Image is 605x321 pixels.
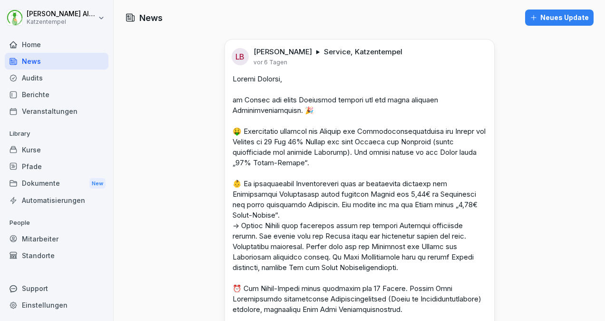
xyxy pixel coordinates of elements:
[139,11,163,24] h1: News
[5,53,108,70] a: News
[5,158,108,175] a: Pfade
[232,48,249,65] div: LB
[525,10,594,26] button: Neues Update
[254,59,287,66] p: vor 6 Tagen
[5,36,108,53] a: Home
[530,12,589,23] div: Neues Update
[5,247,108,264] a: Standorte
[5,126,108,141] p: Library
[5,86,108,103] a: Berichte
[5,231,108,247] a: Mitarbeiter
[5,215,108,231] p: People
[254,47,312,57] p: [PERSON_NAME]
[89,178,106,189] div: New
[5,175,108,192] div: Dokumente
[5,280,108,297] div: Support
[5,103,108,120] a: Veranstaltungen
[5,175,108,192] a: DokumenteNew
[5,141,108,158] a: Kurse
[5,192,108,209] a: Automatisierungen
[27,19,96,25] p: Katzentempel
[27,10,96,18] p: [PERSON_NAME] Altfelder
[5,70,108,86] a: Audits
[324,47,402,57] p: Service, Katzentempel
[5,297,108,313] a: Einstellungen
